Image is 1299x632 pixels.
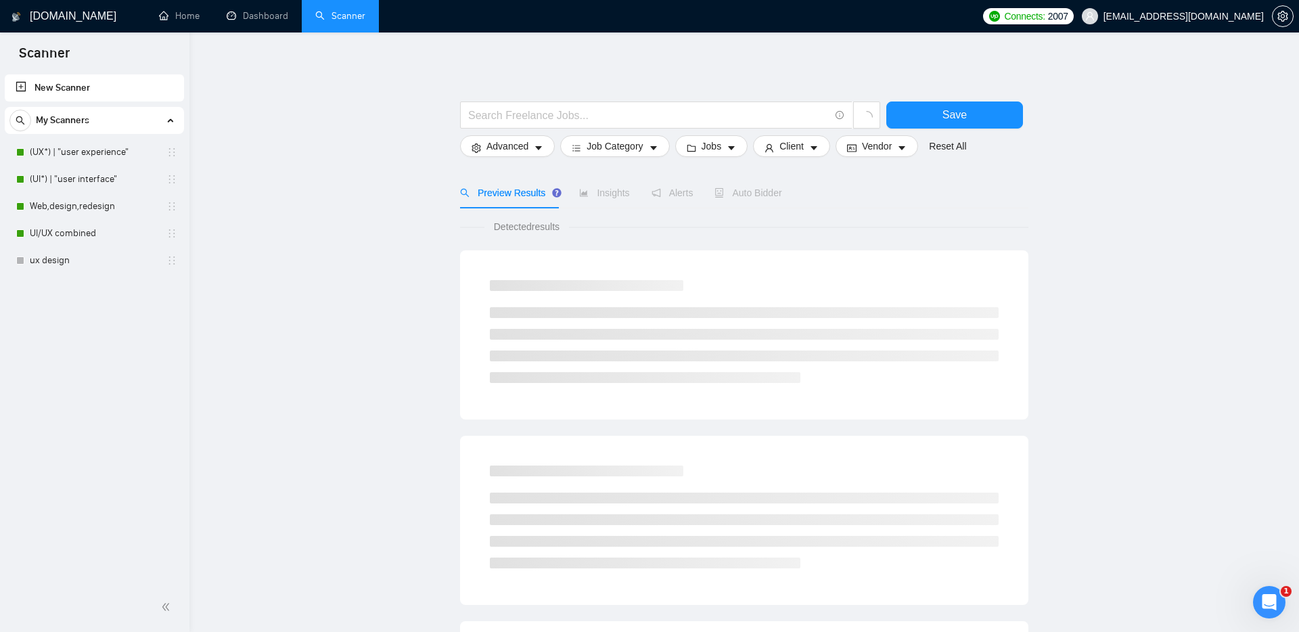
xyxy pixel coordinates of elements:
[10,116,30,125] span: search
[166,201,177,212] span: holder
[472,143,481,153] span: setting
[675,135,748,157] button: folderJobscaret-down
[159,10,200,22] a: homeHome
[30,139,158,166] a: (UX*) | "user experience"
[486,139,528,154] span: Advanced
[861,111,873,123] span: loading
[1281,586,1292,597] span: 1
[30,166,158,193] a: (UI*) | "user interface"
[30,247,158,274] a: ux design
[460,135,555,157] button: settingAdvancedcaret-down
[753,135,830,157] button: userClientcaret-down
[36,107,89,134] span: My Scanners
[714,187,781,198] span: Auto Bidder
[12,6,21,28] img: logo
[16,74,173,101] a: New Scanner
[765,143,774,153] span: user
[579,187,629,198] span: Insights
[315,10,365,22] a: searchScanner
[161,600,175,614] span: double-left
[484,219,569,234] span: Detected results
[1272,5,1294,27] button: setting
[551,187,563,199] div: Tooltip anchor
[30,193,158,220] a: Web,design,redesign
[30,220,158,247] a: UI/UX combined
[727,143,736,153] span: caret-down
[166,228,177,239] span: holder
[809,143,819,153] span: caret-down
[227,10,288,22] a: dashboardDashboard
[460,188,470,198] span: search
[836,135,918,157] button: idcardVendorcaret-down
[897,143,907,153] span: caret-down
[166,255,177,266] span: holder
[942,106,967,123] span: Save
[5,74,184,101] li: New Scanner
[929,139,966,154] a: Reset All
[9,110,31,131] button: search
[886,101,1023,129] button: Save
[649,143,658,153] span: caret-down
[587,139,643,154] span: Job Category
[1272,11,1294,22] a: setting
[579,188,589,198] span: area-chart
[652,188,661,198] span: notification
[836,111,844,120] span: info-circle
[847,143,857,153] span: idcard
[779,139,804,154] span: Client
[1273,11,1293,22] span: setting
[5,107,184,274] li: My Scanners
[560,135,669,157] button: barsJob Categorycaret-down
[687,143,696,153] span: folder
[468,107,829,124] input: Search Freelance Jobs...
[1004,9,1045,24] span: Connects:
[652,187,693,198] span: Alerts
[989,11,1000,22] img: upwork-logo.png
[1253,586,1285,618] iframe: Intercom live chat
[166,174,177,185] span: holder
[166,147,177,158] span: holder
[714,188,724,198] span: robot
[702,139,722,154] span: Jobs
[862,139,892,154] span: Vendor
[8,43,81,72] span: Scanner
[1048,9,1068,24] span: 2007
[572,143,581,153] span: bars
[1085,12,1095,21] span: user
[460,187,557,198] span: Preview Results
[534,143,543,153] span: caret-down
